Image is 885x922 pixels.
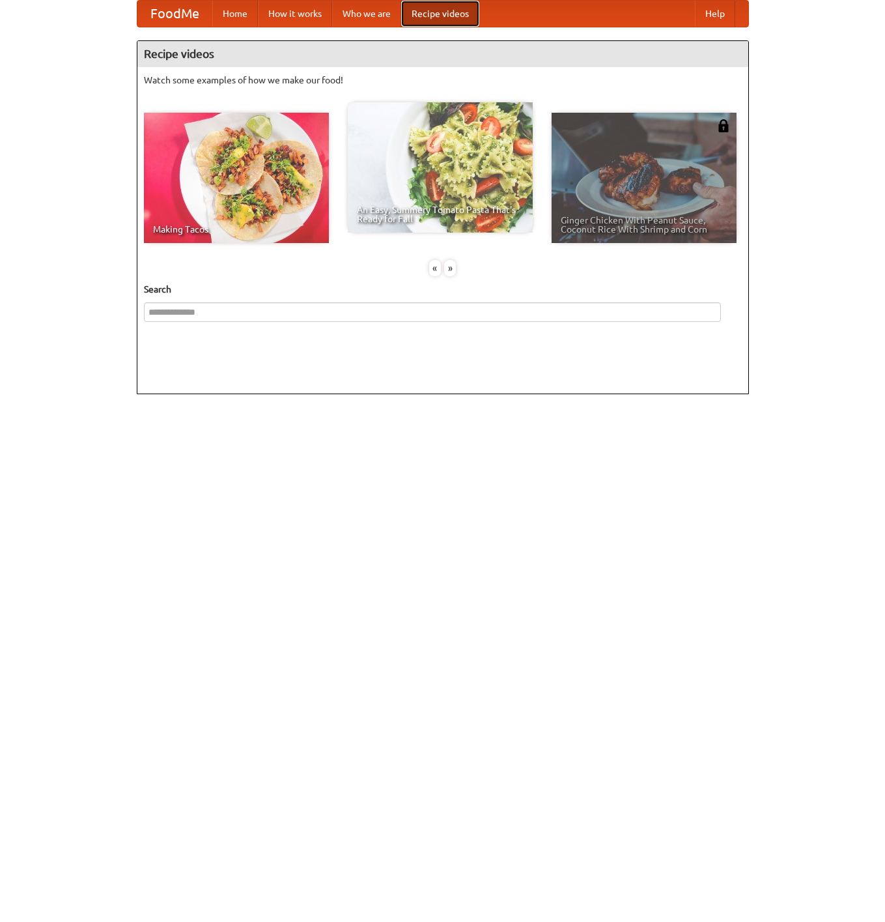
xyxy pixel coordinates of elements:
a: Help [695,1,735,27]
a: How it works [258,1,332,27]
a: Making Tacos [144,113,329,243]
div: » [444,260,456,276]
a: An Easy, Summery Tomato Pasta That's Ready for Fall [348,102,533,233]
a: Home [212,1,258,27]
p: Watch some examples of how we make our food! [144,74,742,87]
a: Who we are [332,1,401,27]
img: 483408.png [717,119,730,132]
span: Making Tacos [153,225,320,234]
h5: Search [144,283,742,296]
h4: Recipe videos [137,41,748,67]
a: Recipe videos [401,1,479,27]
span: An Easy, Summery Tomato Pasta That's Ready for Fall [357,205,524,223]
div: « [429,260,441,276]
a: FoodMe [137,1,212,27]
